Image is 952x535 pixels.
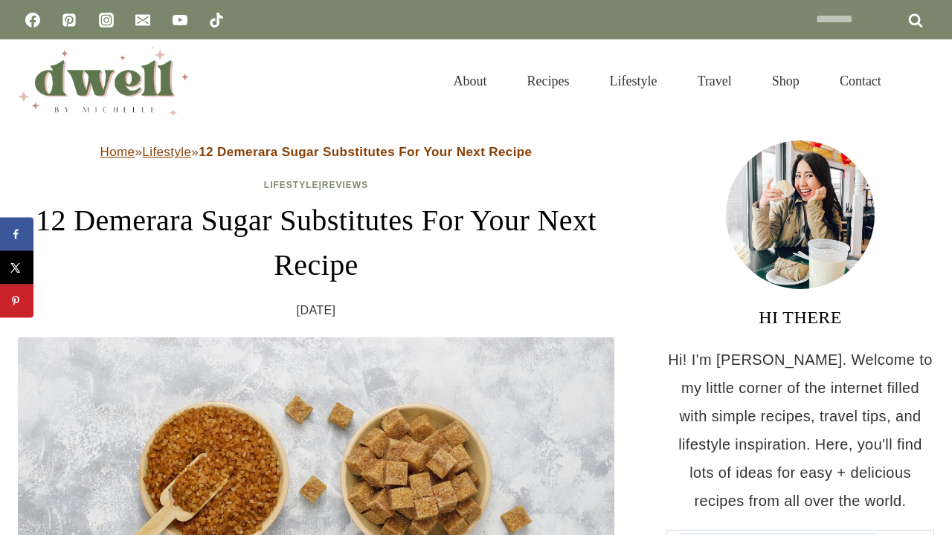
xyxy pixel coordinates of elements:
[18,5,48,35] a: Facebook
[297,299,336,322] time: [DATE]
[678,55,752,107] a: Travel
[666,304,934,331] h3: HI THERE
[322,180,368,190] a: Reviews
[264,180,319,190] a: Lifestyle
[128,5,158,35] a: Email
[507,55,590,107] a: Recipes
[434,55,901,107] nav: Primary Navigation
[264,180,368,190] span: |
[590,55,678,107] a: Lifestyle
[54,5,84,35] a: Pinterest
[752,55,820,107] a: Shop
[100,145,533,159] span: » »
[909,68,934,94] button: View Search Form
[199,145,532,159] strong: 12 Demerara Sugar Substitutes For Your Next Recipe
[91,5,121,35] a: Instagram
[202,5,231,35] a: TikTok
[666,346,934,515] p: Hi! I'm [PERSON_NAME]. Welcome to my little corner of the internet filled with simple recipes, tr...
[434,55,507,107] a: About
[18,47,189,115] img: DWELL by michelle
[100,145,135,159] a: Home
[820,55,901,107] a: Contact
[18,198,614,288] h1: 12 Demerara Sugar Substitutes For Your Next Recipe
[142,145,191,159] a: Lifestyle
[165,5,195,35] a: YouTube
